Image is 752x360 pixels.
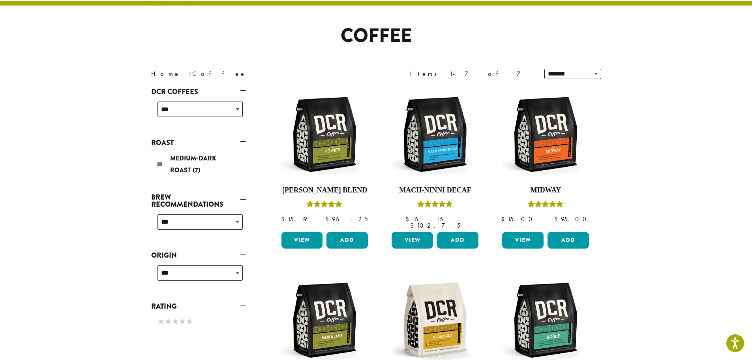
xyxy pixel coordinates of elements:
span: $ [554,215,561,223]
h4: Midway [500,186,591,195]
span: – [544,215,547,223]
bdi: 95.00 [554,215,590,223]
a: View [281,232,323,249]
bdi: 15.00 [501,215,536,223]
a: Mach-Ninni DecafRated 5.00 out of 5 [390,89,480,229]
a: Home [151,70,180,78]
a: Brew Recommendations [151,190,246,211]
nav: Breadcrumb [151,69,364,79]
div: Rated 5.00 out of 5 [528,200,563,211]
img: DCR-12oz-Howies-Stock-scaled.png [279,89,370,180]
a: Origin [151,249,246,262]
bdi: 15.19 [281,215,307,223]
div: Rated 5.00 out of 5 [417,200,453,211]
img: DCR-12oz-Midway-Stock-scaled.png [500,89,591,180]
span: ★ [172,316,179,327]
span: ★ [158,316,165,327]
div: Items 1-7 of 7 [409,69,533,79]
a: View [392,232,433,249]
button: Add [548,232,589,249]
h1: Coffee [145,25,607,47]
a: [PERSON_NAME] BlendRated 4.67 out of 5 [279,89,370,229]
div: Origin [151,262,246,290]
div: Roast [151,149,246,181]
span: $ [325,215,332,223]
a: Roast [151,136,246,149]
h4: [PERSON_NAME] Blend [279,186,370,195]
a: View [502,232,544,249]
span: $ [405,215,412,223]
span: – [462,215,465,223]
img: DCR-12oz-Mach-Ninni-Decaf-Stock-scaled.png [390,89,480,180]
div: Rating [151,313,246,331]
bdi: 102.75 [410,221,460,230]
button: Add [437,232,478,249]
h4: Mach-Ninni Decaf [390,186,480,195]
a: DCR Coffees [151,85,246,98]
span: ★ [186,316,193,327]
button: Add [326,232,368,249]
a: Rating [151,300,246,313]
span: (7) [193,166,201,175]
bdi: 96.25 [325,215,368,223]
span: $ [501,215,508,223]
span: › [189,66,191,79]
a: MidwayRated 5.00 out of 5 [500,89,591,229]
span: – [315,215,318,223]
span: ★ [179,316,186,327]
span: $ [410,221,417,230]
span: ★ [165,316,172,327]
bdi: 16.16 [405,215,454,223]
div: Rated 4.67 out of 5 [307,200,342,211]
span: $ [281,215,288,223]
div: Brew Recommendations [151,211,246,239]
div: DCR Coffees [151,98,246,126]
span: Medium-Dark Roast [170,154,216,175]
